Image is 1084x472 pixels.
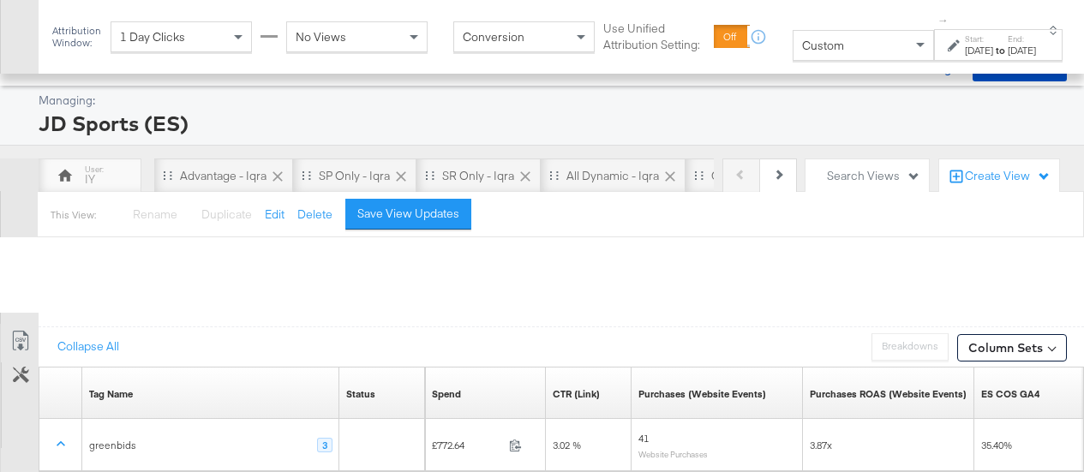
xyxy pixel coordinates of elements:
[957,334,1067,361] button: Column Sets
[346,386,375,400] a: Shows the current state of your Ad Campaign.
[549,170,559,180] div: Drag to reorder tab
[17,60,37,74] span: Ads
[638,449,708,459] sub: Website Purchases
[302,170,311,180] div: Drag to reorder tab
[463,29,524,45] span: Conversion
[319,168,390,184] div: SP only - Iqra
[120,29,185,45] span: 1 Day Clicks
[553,438,581,451] span: 3.02 %
[201,206,252,222] span: Duplicate
[965,44,993,57] div: [DATE]
[553,386,600,400] a: The number of clicks received on a link in your ad divided by the number of impressions.
[965,168,1051,185] div: Create View
[553,386,600,400] div: CTR (Link)
[827,168,920,184] div: Search Views
[265,206,284,223] button: Edit
[39,109,1063,138] div: JD Sports (ES)
[432,386,461,400] a: The total amount spent to date.
[345,199,471,230] button: Save View Updates
[39,93,1063,109] div: Managing:
[936,18,952,24] span: ↑
[638,386,766,400] a: The number of times a purchase was made tracked by your Custom Audience pixel on your website aft...
[89,386,133,400] a: Tag Name
[810,386,967,400] div: Purchases ROAS (Website Events)
[638,386,766,400] div: Purchases (Website Events)
[981,386,1039,400] a: ES COS GA4
[1008,33,1036,45] label: End:
[297,206,332,223] button: Delete
[45,332,131,362] button: Collapse All
[993,44,1008,57] strong: to
[317,437,332,452] div: 3
[346,386,375,400] div: Status
[566,168,659,184] div: All Dynamic - Iqra
[85,171,95,188] div: IY
[425,170,434,180] div: Drag to reorder tab
[51,208,96,222] div: This View:
[432,439,502,451] span: £772.64
[442,168,514,184] div: SR only - Iqra
[37,60,60,74] span: /
[180,168,267,184] div: Advantage - Iqra
[711,168,782,184] div: Catalog Sales
[802,38,844,53] span: Custom
[694,170,704,180] div: Drag to reorder tab
[965,33,993,45] label: Start:
[357,206,459,222] div: Save View Updates
[296,29,346,45] span: No Views
[133,206,177,222] span: Rename
[810,386,967,400] a: The total value of the purchase actions divided by spend tracked by your Custom Audience pixel on...
[1008,44,1036,57] div: [DATE]
[89,438,136,451] div: greenbids
[432,386,461,400] div: Spend
[603,21,707,52] label: Use Unified Attribution Setting:
[638,432,649,445] span: 41
[981,438,1012,451] span: 35.40%
[810,438,832,451] span: 3.87x
[51,25,102,49] div: Attribution Window:
[60,60,119,74] a: Dashboard
[163,170,172,180] div: Drag to reorder tab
